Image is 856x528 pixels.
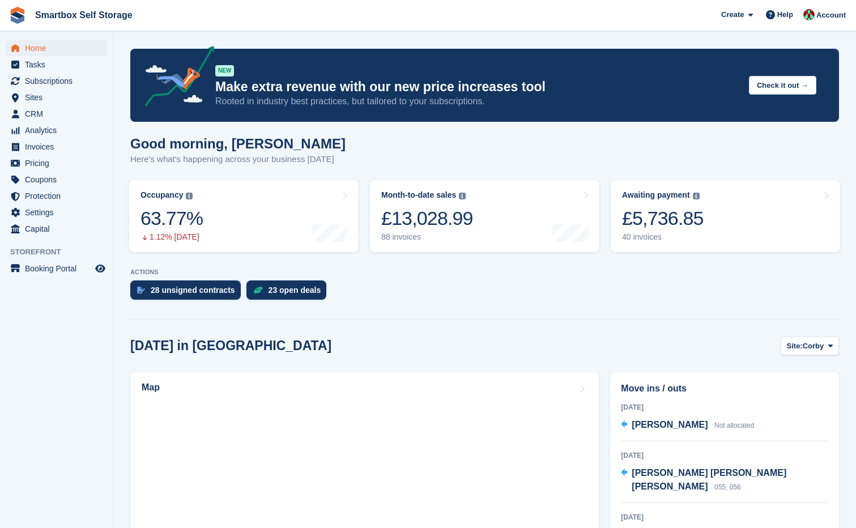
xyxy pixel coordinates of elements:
a: [PERSON_NAME] [PERSON_NAME] [PERSON_NAME] 055, 056 [621,466,828,495]
a: menu [6,261,107,276]
span: Corby [803,340,824,352]
div: 40 invoices [622,232,704,242]
span: Tasks [25,57,93,73]
div: [DATE] [621,402,828,412]
a: Preview store [93,262,107,275]
div: Occupancy [140,190,183,200]
div: 1.12% [DATE] [140,232,203,242]
span: Site: [787,340,803,352]
img: Caren Ingold [803,9,815,20]
a: menu [6,139,107,155]
a: [PERSON_NAME] Not allocated [621,418,754,433]
p: Rooted in industry best practices, but tailored to your subscriptions. [215,95,740,108]
span: Account [816,10,846,21]
a: Month-to-date sales £13,028.99 88 invoices [370,180,599,252]
div: £13,028.99 [381,207,473,230]
span: Invoices [25,139,93,155]
div: Month-to-date sales [381,190,456,200]
div: 28 unsigned contracts [151,286,235,295]
p: Make extra revenue with our new price increases tool [215,79,740,95]
a: menu [6,90,107,105]
span: 055, 056 [714,483,741,491]
a: menu [6,221,107,237]
span: Create [721,9,744,20]
a: Occupancy 63.77% 1.12% [DATE] [129,180,359,252]
div: [DATE] [621,512,828,522]
div: 23 open deals [269,286,321,295]
span: Pricing [25,155,93,171]
a: menu [6,106,107,122]
img: icon-info-grey-7440780725fd019a000dd9b08b2336e03edf1995a4989e88bcd33f0948082b44.svg [186,193,193,199]
a: menu [6,205,107,220]
div: Awaiting payment [622,190,690,200]
span: Coupons [25,172,93,188]
a: Awaiting payment £5,736.85 40 invoices [611,180,840,252]
div: [DATE] [621,450,828,461]
span: CRM [25,106,93,122]
a: menu [6,73,107,89]
p: ACTIONS [130,269,839,276]
img: contract_signature_icon-13c848040528278c33f63329250d36e43548de30e8caae1d1a13099fd9432cc5.svg [137,287,145,293]
p: Here's what's happening across your business [DATE] [130,153,346,166]
img: icon-info-grey-7440780725fd019a000dd9b08b2336e03edf1995a4989e88bcd33f0948082b44.svg [693,193,700,199]
h2: [DATE] in [GEOGRAPHIC_DATA] [130,338,331,354]
img: icon-info-grey-7440780725fd019a000dd9b08b2336e03edf1995a4989e88bcd33f0948082b44.svg [459,193,466,199]
div: £5,736.85 [622,207,704,230]
a: 28 unsigned contracts [130,280,246,305]
a: menu [6,40,107,56]
span: Help [777,9,793,20]
div: NEW [215,65,234,76]
span: Home [25,40,93,56]
a: menu [6,188,107,204]
button: Site: Corby [781,337,839,355]
h2: Move ins / outs [621,382,828,395]
div: 88 invoices [381,232,473,242]
a: menu [6,155,107,171]
span: Not allocated [714,421,754,429]
a: menu [6,122,107,138]
span: [PERSON_NAME] [PERSON_NAME] [PERSON_NAME] [632,468,786,491]
img: stora-icon-8386f47178a22dfd0bd8f6a31ec36ba5ce8667c1dd55bd0f319d3a0aa187defe.svg [9,7,26,24]
a: Smartbox Self Storage [31,6,137,24]
button: Check it out → [749,76,816,95]
span: Subscriptions [25,73,93,89]
span: Storefront [10,246,113,258]
div: 63.77% [140,207,203,230]
h1: Good morning, [PERSON_NAME] [130,136,346,151]
span: Capital [25,221,93,237]
span: Protection [25,188,93,204]
img: deal-1b604bf984904fb50ccaf53a9ad4b4a5d6e5aea283cecdc64d6e3604feb123c2.svg [253,286,263,294]
img: price-adjustments-announcement-icon-8257ccfd72463d97f412b2fc003d46551f7dbcb40ab6d574587a9cd5c0d94... [135,46,215,110]
h2: Map [142,382,160,393]
span: Sites [25,90,93,105]
span: Settings [25,205,93,220]
span: Booking Portal [25,261,93,276]
a: 23 open deals [246,280,333,305]
span: Analytics [25,122,93,138]
span: [PERSON_NAME] [632,420,708,429]
a: menu [6,57,107,73]
a: menu [6,172,107,188]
